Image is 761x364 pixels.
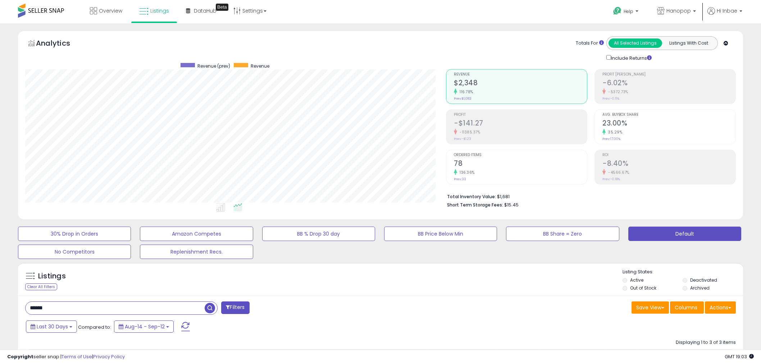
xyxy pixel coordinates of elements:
[454,137,471,141] small: Prev: -$1.23
[78,324,111,331] span: Compared to:
[25,283,57,290] div: Clear All Filters
[725,353,754,360] span: 2025-10-14 19:03 GMT
[216,4,228,11] div: Tooltip anchor
[251,63,269,69] span: Revenue
[194,7,217,14] span: DataHub
[676,339,736,346] div: Displaying 1 to 3 of 3 items
[447,194,496,200] b: Total Inventory Value:
[602,119,735,129] h2: 23.00%
[447,202,503,208] b: Short Term Storage Fees:
[454,79,587,88] h2: $2,348
[457,129,480,135] small: -11385.37%
[632,301,669,314] button: Save View
[457,89,473,95] small: 116.78%
[630,277,643,283] label: Active
[150,7,169,14] span: Listings
[602,153,735,157] span: ROI
[602,73,735,77] span: Profit [PERSON_NAME]
[628,227,741,241] button: Default
[670,301,704,314] button: Columns
[602,159,735,169] h2: -8.40%
[7,353,33,360] strong: Copyright
[18,227,131,241] button: 30% Drop in Orders
[384,227,497,241] button: BB Price Below Min
[576,40,604,47] div: Totals For
[114,320,174,333] button: Aug-14 - Sep-12
[93,353,125,360] a: Privacy Policy
[197,63,230,69] span: Revenue (prev)
[675,304,697,311] span: Columns
[602,79,735,88] h2: -6.02%
[457,170,475,175] small: 136.36%
[7,354,125,360] div: seller snap | |
[624,8,633,14] span: Help
[602,137,620,141] small: Prev: 17.00%
[623,269,743,276] p: Listing States:
[630,285,656,291] label: Out of Stock
[447,192,730,200] li: $1,681
[140,245,253,259] button: Replenishment Recs.
[602,177,620,181] small: Prev: -0.18%
[602,96,619,101] small: Prev: -0.11%
[662,38,715,48] button: Listings With Cost
[717,7,737,14] span: Hi Inbae
[613,6,622,15] i: Get Help
[690,277,717,283] label: Deactivated
[454,153,587,157] span: Ordered Items
[99,7,122,14] span: Overview
[705,301,736,314] button: Actions
[601,54,660,62] div: Include Returns
[140,227,253,241] button: Amazon Competes
[606,89,628,95] small: -5372.73%
[37,323,68,330] span: Last 30 Days
[454,96,471,101] small: Prev: $1,083
[666,7,691,14] span: Hanopop
[454,113,587,117] span: Profit
[18,245,131,259] button: No Competitors
[602,113,735,117] span: Avg. Buybox Share
[454,177,466,181] small: Prev: 33
[454,159,587,169] h2: 78
[262,227,375,241] button: BB % Drop 30 day
[609,38,662,48] button: All Selected Listings
[607,1,646,23] a: Help
[36,38,84,50] h5: Analytics
[707,7,742,23] a: Hi Inbae
[690,285,710,291] label: Archived
[61,353,92,360] a: Terms of Use
[454,73,587,77] span: Revenue
[454,119,587,129] h2: -$141.27
[26,320,77,333] button: Last 30 Days
[606,170,629,175] small: -4566.67%
[504,201,519,208] span: $15.45
[606,129,622,135] small: 35.29%
[221,301,249,314] button: Filters
[125,323,165,330] span: Aug-14 - Sep-12
[38,271,66,281] h5: Listings
[506,227,619,241] button: BB Share = Zero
